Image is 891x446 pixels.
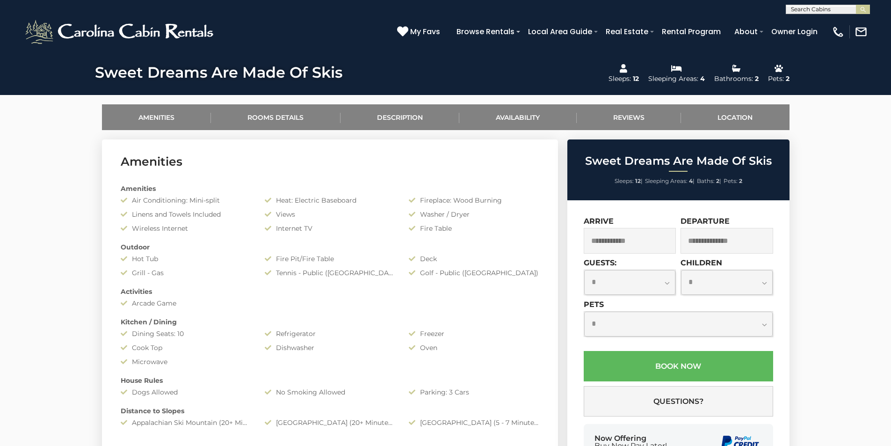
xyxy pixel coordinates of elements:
div: Dishwasher [258,343,402,352]
span: Pets: [724,177,738,184]
a: Real Estate [601,23,653,40]
button: Book Now [584,351,773,381]
button: Questions? [584,386,773,417]
h3: Amenities [121,154,539,170]
div: Appalachian Ski Mountain (20+ Minute Drive) [114,418,258,427]
div: Arcade Game [114,299,258,308]
a: Rooms Details [211,104,340,130]
div: Wireless Internet [114,224,258,233]
div: Amenities [114,184,546,193]
div: Golf - Public ([GEOGRAPHIC_DATA]) [402,268,546,278]
div: Internet TV [258,224,402,233]
div: Microwave [114,357,258,366]
div: Oven [402,343,546,352]
div: [GEOGRAPHIC_DATA] (5 - 7 Minute Drive) [402,418,546,427]
a: Reviews [577,104,681,130]
label: Pets [584,300,604,309]
span: Baths: [697,177,715,184]
a: About [730,23,762,40]
span: Sleeping Areas: [645,177,688,184]
strong: 12 [635,177,641,184]
div: Activities [114,287,546,296]
a: Owner Login [767,23,822,40]
label: Departure [681,217,730,226]
div: Refrigerator [258,329,402,338]
div: Heat: Electric Baseboard [258,196,402,205]
a: Amenities [102,104,211,130]
div: Dogs Allowed [114,388,258,397]
div: No Smoking Allowed [258,388,402,397]
div: Kitchen / Dining [114,317,546,327]
div: Washer / Dryer [402,210,546,219]
a: Location [681,104,790,130]
div: Views [258,210,402,219]
label: Children [681,258,722,267]
a: Description [340,104,460,130]
span: My Favs [410,26,440,37]
img: phone-regular-white.png [832,25,845,38]
div: Deck [402,254,546,263]
a: Browse Rentals [452,23,519,40]
div: House Rules [114,376,546,385]
h2: Sweet Dreams Are Made Of Skis [570,155,787,167]
div: Air Conditioning: Mini-split [114,196,258,205]
a: Local Area Guide [523,23,597,40]
li: | [645,175,695,187]
div: Fireplace: Wood Burning [402,196,546,205]
a: My Favs [397,26,442,38]
li: | [697,175,721,187]
div: [GEOGRAPHIC_DATA] (20+ Minutes Drive) [258,418,402,427]
strong: 2 [716,177,719,184]
div: Fire Table [402,224,546,233]
div: Outdoor [114,242,546,252]
label: Arrive [584,217,614,226]
li: | [615,175,643,187]
strong: 2 [739,177,742,184]
a: Rental Program [657,23,725,40]
img: White-1-2.png [23,18,217,46]
img: mail-regular-white.png [855,25,868,38]
div: Parking: 3 Cars [402,388,546,397]
strong: 4 [689,177,693,184]
div: Fire Pit/Fire Table [258,254,402,263]
div: Linens and Towels Included [114,210,258,219]
a: Availability [459,104,577,130]
div: Tennis - Public ([GEOGRAPHIC_DATA]) [258,268,402,278]
label: Guests: [584,258,616,267]
span: Sleeps: [615,177,634,184]
div: Freezer [402,329,546,338]
div: Distance to Slopes [114,406,546,416]
div: Dining Seats: 10 [114,329,258,338]
div: Hot Tub [114,254,258,263]
div: Cook Top [114,343,258,352]
div: Grill - Gas [114,268,258,278]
